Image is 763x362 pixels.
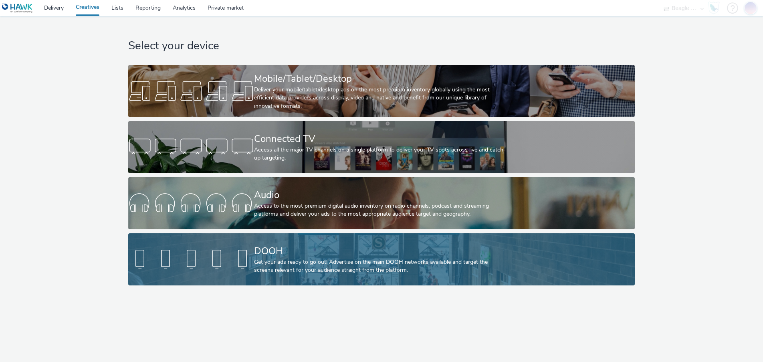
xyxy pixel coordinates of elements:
a: Mobile/Tablet/DesktopDeliver your mobile/tablet/desktop ads on the most premium inventory globall... [128,65,635,117]
a: Hawk Academy [708,2,723,14]
div: Access to the most premium digital audio inventory on radio channels, podcast and streaming platf... [254,202,506,218]
img: Jonas Bruzga [745,0,757,15]
div: Access all the major TV channels on a single platform to deliver your TV spots across live and ca... [254,146,506,162]
a: AudioAccess to the most premium digital audio inventory on radio channels, podcast and streaming ... [128,177,635,229]
div: Connected TV [254,132,506,146]
a: DOOHGet your ads ready to go out! Advertise on the main DOOH networks available and target the sc... [128,233,635,285]
img: Hawk Academy [708,2,720,14]
div: Mobile/Tablet/Desktop [254,72,506,86]
div: Audio [254,188,506,202]
div: Deliver your mobile/tablet/desktop ads on the most premium inventory globally using the most effi... [254,86,506,110]
div: DOOH [254,244,506,258]
h1: Select your device [128,38,635,54]
a: Connected TVAccess all the major TV channels on a single platform to deliver your TV spots across... [128,121,635,173]
img: undefined Logo [2,3,33,13]
div: Get your ads ready to go out! Advertise on the main DOOH networks available and target the screen... [254,258,506,275]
